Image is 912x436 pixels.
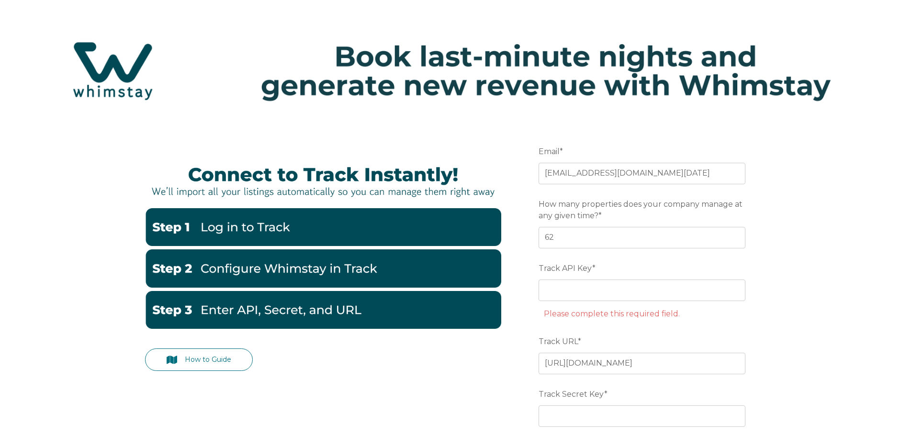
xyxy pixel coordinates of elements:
img: Track 2-1 [145,249,501,288]
a: How to Guide [145,348,253,371]
label: Please complete this required field. [544,309,680,318]
img: trackbanner [145,157,501,205]
img: track 3 [145,291,501,329]
span: How many properties does your company manage at any given time? [539,197,743,223]
img: Hubspot header for SSOB (4) [10,23,902,118]
img: Track 1 [145,208,501,246]
span: Track API Key [539,261,592,276]
span: Email [539,144,560,159]
span: Track Secret Key [539,387,604,402]
span: Track URL [539,334,578,349]
input: https://examplehost.trackhs.com [539,353,745,374]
